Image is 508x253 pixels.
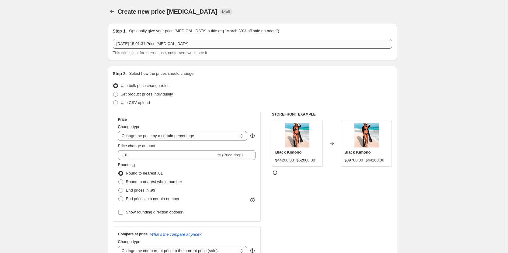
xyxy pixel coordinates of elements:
span: Black Kimono [275,150,302,154]
p: Select how the prices should change [129,71,193,77]
span: Use bulk price change rules [121,83,169,88]
button: What's the compare at price? [150,232,202,237]
button: Price change jobs [108,7,117,16]
span: Round to nearest whole number [126,179,182,184]
span: Price change amount [118,144,155,148]
h2: Step 1. [113,28,127,34]
span: Create new price [MEDICAL_DATA] [118,8,217,15]
span: $39780.00 [344,158,363,162]
span: Show rounding direction options? [126,210,184,214]
h3: Price [118,117,127,122]
input: 30% off holiday sale [113,39,392,49]
span: % (Price drop) [217,153,243,157]
span: Round to nearest .01 [126,171,163,175]
span: Use CSV upload [121,100,150,105]
span: Black Kimono [344,150,371,154]
span: $44200.00 [366,158,384,162]
span: Change type [118,239,141,244]
input: -15 [118,150,216,160]
span: $44200.00 [275,158,294,162]
span: End prices in a certain number [126,196,179,201]
img: 002_2667bec6-0c3e-495c-886c-869997928e16_80x.jpg [285,123,309,147]
p: Optionally give your price [MEDICAL_DATA] a title (eg "March 30% off sale on boots") [129,28,279,34]
img: 002_2667bec6-0c3e-495c-886c-869997928e16_80x.jpg [354,123,379,147]
span: $52000.00 [296,158,315,162]
div: help [249,133,256,139]
h6: STOREFRONT EXAMPLE [272,112,392,117]
span: End prices in .99 [126,188,155,192]
h2: Step 2. [113,71,127,77]
span: This title is just for internal use, customers won't see it [113,50,207,55]
h3: Compare at price [118,232,148,237]
span: Change type [118,124,141,129]
span: Set product prices individually [121,92,173,96]
span: Rounding [118,162,135,167]
span: Draft [222,9,230,14]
